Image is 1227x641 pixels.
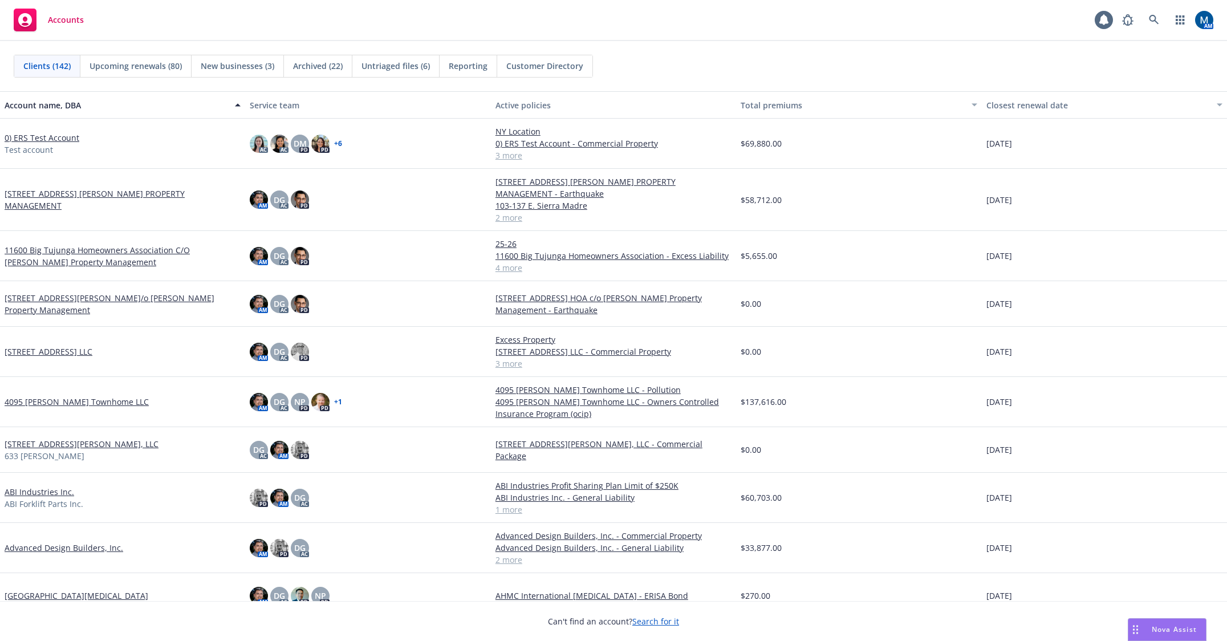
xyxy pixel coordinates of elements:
[495,250,732,262] a: 11600 Big Tujunga Homeowners Association - Excess Liability
[274,590,285,602] span: DG
[495,176,732,200] a: [STREET_ADDRESS] [PERSON_NAME] PROPERTY MANAGEMENT - Earthquake
[245,91,490,119] button: Service team
[495,149,732,161] a: 3 more
[506,60,583,72] span: Customer Directory
[741,346,761,358] span: $0.00
[495,99,732,111] div: Active policies
[48,15,84,25] span: Accounts
[250,489,268,507] img: photo
[495,504,732,516] a: 1 more
[274,250,285,262] span: DG
[5,244,241,268] a: 11600 Big Tujunga Homeowners Association C/O [PERSON_NAME] Property Management
[294,137,307,149] span: DM
[5,292,241,316] a: [STREET_ADDRESS][PERSON_NAME]/o [PERSON_NAME] Property Management
[294,492,306,504] span: DG
[495,358,732,370] a: 3 more
[361,60,430,72] span: Untriaged files (6)
[741,298,761,310] span: $0.00
[495,438,732,462] a: [STREET_ADDRESS][PERSON_NAME], LLC - Commercial Package
[291,295,309,313] img: photo
[311,393,330,411] img: photo
[5,486,74,498] a: ABI Industries Inc.
[491,91,736,119] button: Active policies
[986,396,1012,408] span: [DATE]
[291,247,309,265] img: photo
[291,587,309,605] img: photo
[270,135,289,153] img: photo
[1128,618,1206,641] button: Nova Assist
[1195,11,1213,29] img: photo
[250,135,268,153] img: photo
[986,590,1012,602] span: [DATE]
[250,343,268,361] img: photo
[986,137,1012,149] span: [DATE]
[201,60,274,72] span: New businesses (3)
[986,194,1012,206] span: [DATE]
[334,399,342,405] a: + 1
[632,616,679,627] a: Search for it
[23,60,71,72] span: Clients (142)
[986,346,1012,358] span: [DATE]
[5,590,148,602] a: [GEOGRAPHIC_DATA][MEDICAL_DATA]
[495,554,732,566] a: 2 more
[5,132,79,144] a: 0) ERS Test Account
[495,238,732,250] a: 25-26
[495,396,732,420] a: 4095 [PERSON_NAME] Townhome LLC - Owners Controlled Insurance Program (ocip)
[5,188,241,212] a: [STREET_ADDRESS] [PERSON_NAME] PROPERTY MANAGEMENT
[1143,9,1165,31] a: Search
[741,194,782,206] span: $58,712.00
[250,539,268,557] img: photo
[986,492,1012,504] span: [DATE]
[250,393,268,411] img: photo
[495,346,732,358] a: [STREET_ADDRESS] LLC - Commercial Property
[274,194,285,206] span: DG
[495,212,732,224] a: 2 more
[495,480,732,492] a: ABI Industries Profit Sharing Plan Limit of $250K
[5,346,92,358] a: [STREET_ADDRESS] LLC
[5,542,123,554] a: Advanced Design Builders, Inc.
[5,144,53,156] span: Test account
[982,91,1227,119] button: Closest renewal date
[250,587,268,605] img: photo
[986,250,1012,262] span: [DATE]
[5,498,83,510] span: ABI Forklift Parts Inc.
[741,590,770,602] span: $270.00
[294,396,306,408] span: NP
[270,441,289,459] img: photo
[495,384,732,396] a: 4095 [PERSON_NAME] Townhome LLC - Pollution
[736,91,981,119] button: Total premiums
[5,438,159,450] a: [STREET_ADDRESS][PERSON_NAME], LLC
[250,99,486,111] div: Service team
[741,444,761,456] span: $0.00
[986,99,1210,111] div: Closest renewal date
[449,60,487,72] span: Reporting
[986,444,1012,456] span: [DATE]
[90,60,182,72] span: Upcoming renewals (80)
[741,492,782,504] span: $60,703.00
[270,539,289,557] img: photo
[495,137,732,149] a: 0) ERS Test Account - Commercial Property
[986,298,1012,310] span: [DATE]
[294,542,306,554] span: DG
[495,125,732,137] a: NY Location
[1116,9,1139,31] a: Report a Bug
[495,200,732,212] a: 103-137 E. Sierra Madre
[9,4,88,36] a: Accounts
[548,615,679,627] span: Can't find an account?
[250,190,268,209] img: photo
[741,542,782,554] span: $33,877.00
[495,530,732,542] a: Advanced Design Builders, Inc. - Commercial Property
[334,140,342,147] a: + 6
[741,250,777,262] span: $5,655.00
[291,343,309,361] img: photo
[315,590,326,602] span: NP
[311,135,330,153] img: photo
[741,396,786,408] span: $137,616.00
